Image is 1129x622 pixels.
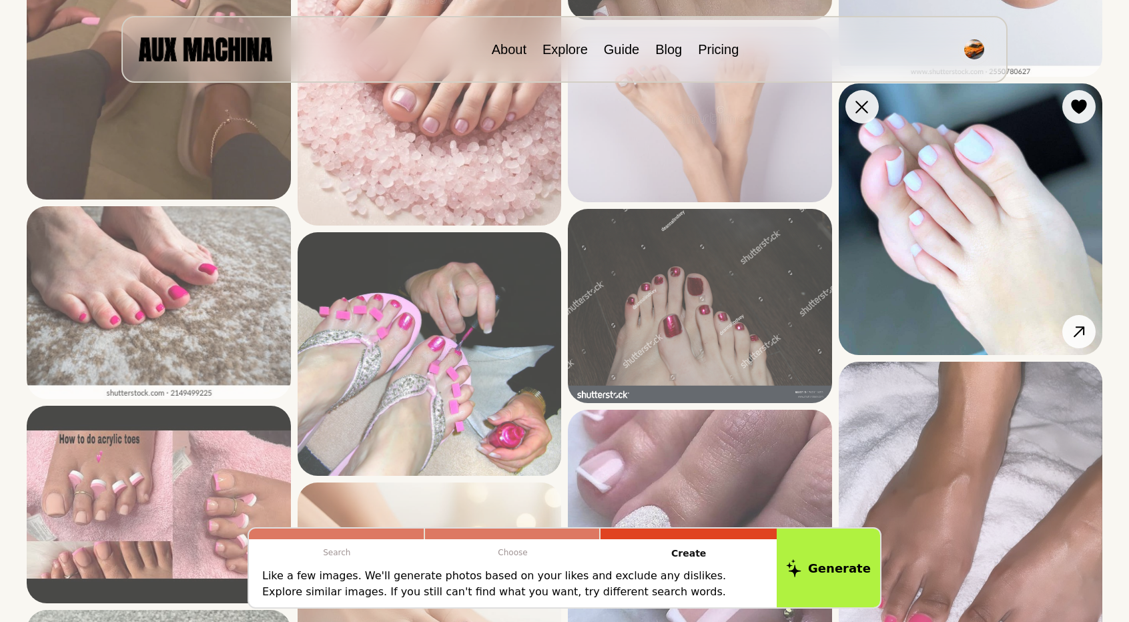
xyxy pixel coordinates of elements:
img: Search result [27,406,291,604]
p: Create [601,539,777,568]
img: Search result [298,232,562,475]
a: Explore [542,42,588,57]
img: AUX MACHINA [139,37,272,61]
img: Avatar [964,39,984,59]
a: Pricing [698,42,739,57]
p: Like a few images. We'll generate photos based on your likes and exclude any dislikes. Explore si... [262,568,763,600]
a: About [492,42,526,57]
p: Choose [425,539,601,566]
img: Search result [27,206,291,398]
button: Generate [777,529,880,607]
a: Blog [655,42,682,57]
img: Search result [568,27,832,202]
img: Search result [839,83,1103,355]
a: Guide [604,42,639,57]
img: Search result [568,209,832,403]
p: Search [249,539,425,566]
